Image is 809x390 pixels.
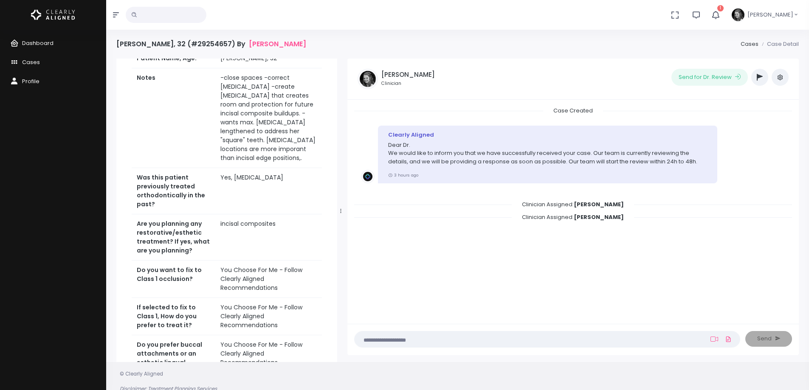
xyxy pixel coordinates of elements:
[215,49,321,68] td: [PERSON_NAME], 32
[354,107,792,315] div: scrollable content
[543,104,603,117] span: Case Created
[215,168,321,214] td: Yes, [MEDICAL_DATA]
[717,5,724,11] span: 1
[132,261,215,298] th: Do you want to fix to Class 1 occlusion?
[574,213,624,221] b: [PERSON_NAME]
[388,131,707,139] div: Clearly Aligned
[388,141,707,166] p: Dear Dr. We would like to inform you that we have successfully received your case. Our team is cu...
[22,58,40,66] span: Cases
[31,6,75,24] img: Logo Horizontal
[381,80,435,87] small: Clinician
[132,214,215,261] th: Are you planning any restorative/esthetic treatment? If yes, what are you planning?
[512,210,634,224] span: Clinician Assigned:
[215,335,321,382] td: You Choose For Me - Follow Clearly Aligned Recommendations
[132,168,215,214] th: Was this patient previously treated orthodontically in the past?
[132,298,215,335] th: If selected to fix to Class 1, How do you prefer to treat it?
[730,7,746,22] img: Header Avatar
[388,172,418,178] small: 3 hours ago
[22,77,39,85] span: Profile
[741,40,758,48] a: Cases
[215,298,321,335] td: You Choose For Me - Follow Clearly Aligned Recommendations
[132,335,215,382] th: Do you prefer buccal attachments or an esthetic lingual attachment protocol?
[249,40,306,48] a: [PERSON_NAME]
[381,71,435,79] h5: [PERSON_NAME]
[723,331,733,347] a: Add Files
[671,69,748,86] button: Send for Dr. Review
[215,261,321,298] td: You Choose For Me - Follow Clearly Aligned Recommendations
[215,68,321,168] td: -close spaces -correct [MEDICAL_DATA] -create [MEDICAL_DATA] that creates room and protection for...
[116,59,337,365] div: scrollable content
[116,40,306,48] h4: [PERSON_NAME], 32 (#29254657) By
[709,336,720,342] a: Add Loom Video
[758,40,799,48] li: Case Detail
[132,49,215,68] th: Patient Name, Age:
[747,11,793,19] span: [PERSON_NAME]
[512,198,634,211] span: Clinician Assigned:
[574,200,624,208] b: [PERSON_NAME]
[132,68,215,168] th: Notes
[22,39,54,47] span: Dashboard
[215,214,321,261] td: incisal composites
